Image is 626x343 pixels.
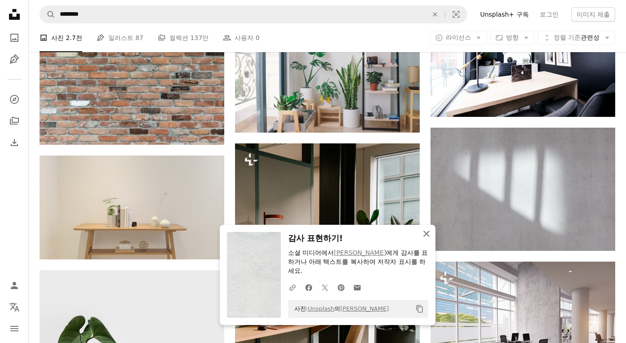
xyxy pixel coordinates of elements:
button: 클립보드에 복사하기 [412,301,427,316]
span: 관련성 [554,33,599,42]
button: Unsplash 검색 [40,6,55,23]
a: 사용자 0 [223,23,259,52]
a: 백색 페인트 벽 [431,185,615,193]
span: 137만 [190,33,209,43]
a: 로그인 / 가입 [5,276,23,294]
a: Pinterest에 공유 [333,278,349,296]
button: 시각적 검색 [445,6,467,23]
img: 갈색 나무 테이블에 흰색 세라믹 머그잔 [40,156,224,259]
a: Twitter에 공유 [317,278,333,296]
span: 정렬 기준 [554,34,581,41]
button: 라이선스 [430,31,487,45]
a: 컬렉션 [5,112,23,130]
a: 사진 [5,29,23,47]
a: 컬렉션 137만 [158,23,209,52]
button: 정렬 기준관련성 [538,31,615,45]
button: 언어 [5,298,23,316]
span: 사진: 의 [290,302,389,316]
a: 갈색 벽돌 벽 [40,80,224,88]
img: 갈색 벽돌 벽 [40,22,224,145]
a: [PERSON_NAME] [340,305,389,312]
a: 로그인 [534,7,564,22]
form: 사이트 전체에서 이미지 찾기 [40,5,467,23]
h3: 감사 표현하기! [288,232,428,245]
a: 이메일로 공유에 공유 [349,278,365,296]
a: 현대 사무실 건물 인테리어입니다. 3d 렌더링 개념 [431,323,615,331]
button: 메뉴 [5,320,23,338]
span: 0 [256,33,260,43]
a: Unsplash [308,305,334,312]
span: 87 [135,33,143,43]
button: 삭제 [425,6,445,23]
a: 방 안의 책상 위에 테이블 램프 [431,51,615,59]
a: 유리창과 선반 사이의 화분에 식물 [235,59,420,67]
a: 일러스트 [5,50,23,68]
button: 이미지 제출 [571,7,615,22]
a: 물로 채워진 투명한 유리 꽃병에 녹색 잎이 달린 식물 [40,329,224,337]
a: 다운로드 내역 [5,134,23,151]
a: Facebook에 공유 [301,278,317,296]
span: 라이선스 [446,34,471,41]
a: 홈 — Unsplash [5,5,23,25]
img: 백색 페인트 벽 [431,128,615,251]
button: 방향 [490,31,534,45]
p: 소셜 미디어에서 에게 감사를 표하거나 아래 텍스트를 복사하여 저작자 표시를 하세요. [288,249,428,276]
a: 일러스트 87 [97,23,143,52]
a: 탐색 [5,90,23,108]
a: Unsplash+ 구독 [475,7,534,22]
a: [PERSON_NAME] [334,249,386,256]
a: 갈색 나무 테이블에 흰색 세라믹 머그잔 [40,203,224,211]
span: 방향 [506,34,519,41]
